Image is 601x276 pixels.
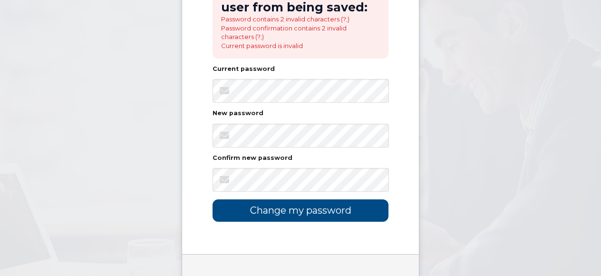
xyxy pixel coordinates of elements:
li: Current password is invalid [221,41,380,50]
li: Password confirmation contains 2 invalid characters (?;) [221,24,380,41]
label: New password [213,110,263,117]
li: Password contains 2 invalid characters (?;) [221,15,380,24]
label: Confirm new password [213,155,292,161]
input: Change my password [213,199,388,222]
label: Current password [213,66,275,72]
